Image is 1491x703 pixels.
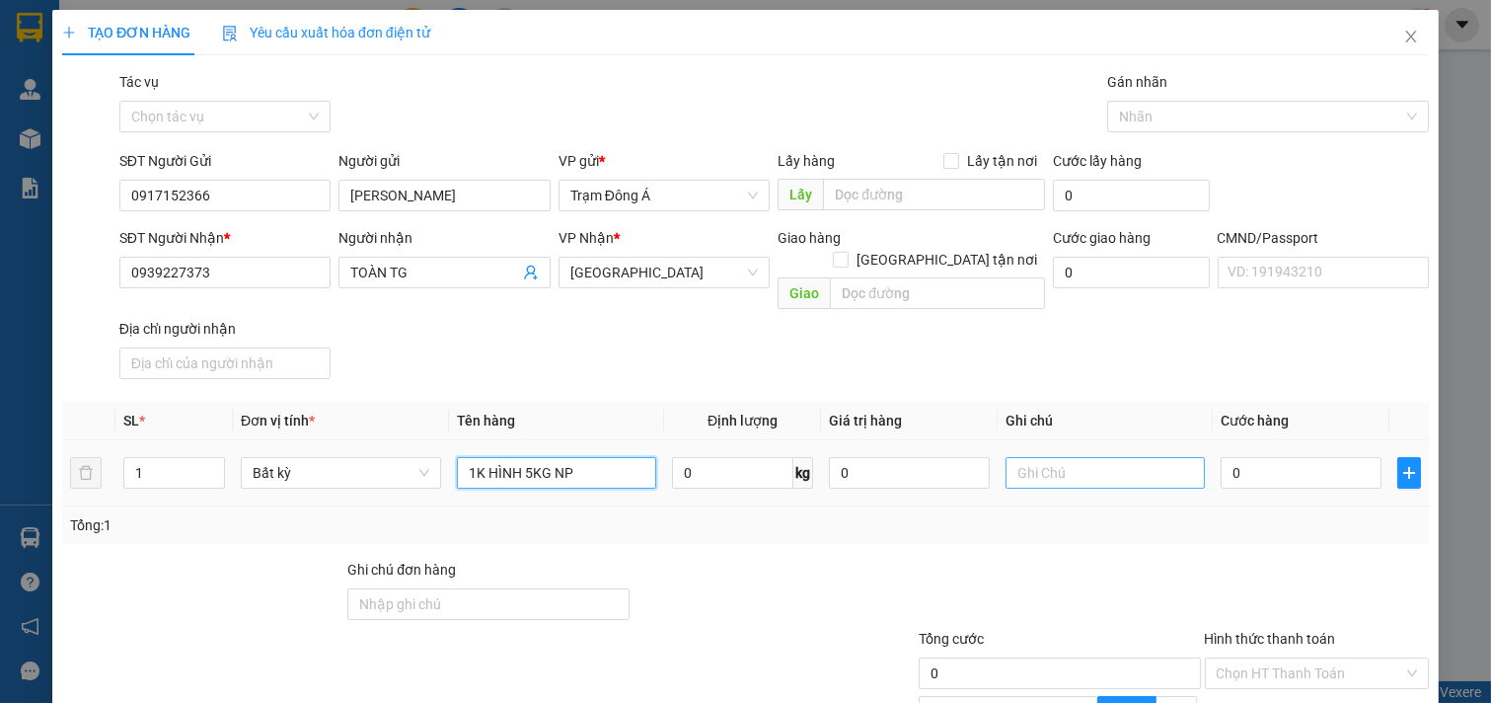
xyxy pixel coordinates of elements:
input: Địa chỉ của người nhận [119,348,332,379]
span: Tên hàng [457,413,515,429]
div: VP gửi [559,150,771,172]
button: Close [1383,10,1439,65]
span: Lấy tận nơi [959,150,1045,172]
label: Cước giao hàng [1053,230,1151,246]
span: Trạm Đông Á [570,181,759,210]
input: Cước lấy hàng [1053,180,1210,211]
label: Ghi chú đơn hàng [347,562,456,578]
button: delete [70,457,102,489]
span: [GEOGRAPHIC_DATA] tận nơi [849,249,1045,271]
button: plus [1397,457,1421,489]
div: Tổng: 1 [70,514,576,536]
div: Trạm Đông Á [17,17,140,64]
span: close [1403,29,1419,44]
span: Cước hàng [1221,413,1289,429]
div: Người gửi [338,150,551,172]
label: Tác vụ [119,74,159,90]
span: Bất kỳ [253,458,429,488]
img: icon [222,26,238,41]
span: SL [123,413,139,429]
span: Đơn vị tính [241,413,315,429]
input: Cước giao hàng [1053,257,1210,288]
label: Hình thức thanh toán [1205,631,1336,647]
span: user-add [523,265,539,280]
div: CMND/Passport [1218,227,1430,249]
div: Bến Tre [154,17,333,40]
input: 0 [829,457,990,489]
span: kg [793,457,813,489]
span: Định lượng [708,413,778,429]
input: Dọc đường [830,277,1044,309]
span: plus [62,26,76,39]
span: Nhận: [154,19,201,39]
label: Gán nhãn [1107,74,1167,90]
span: Giao hàng [778,230,841,246]
div: Địa chỉ người nhận [119,318,332,340]
input: VD: Bàn, Ghế [457,457,657,489]
div: SĐT Người Gửi [119,150,332,172]
span: Giá trị hàng [829,413,902,429]
span: Yêu cầu xuất hóa đơn điện tử [222,25,430,40]
th: Ghi chú [998,402,1214,440]
span: Lấy [778,179,823,210]
span: Tổng cước [919,631,984,647]
span: TẠO ĐƠN HÀNG [62,25,190,40]
div: Tên hàng: 1PBHG + VÉ 13.10 ( : 1 ) [17,129,333,179]
span: Tiền Giang [570,258,759,287]
div: Người nhận [338,227,551,249]
div: SĐT Người Nhận [119,227,332,249]
span: Gửi: [17,19,47,39]
div: HUONG [17,64,140,88]
span: Giao [778,277,830,309]
input: Ghi chú đơn hàng [347,588,629,620]
span: plus [1398,465,1420,481]
label: Cước lấy hàng [1053,153,1142,169]
span: Lấy hàng [778,153,835,169]
input: Ghi Chú [1006,457,1206,489]
div: [PERSON_NAME] NX [154,40,333,88]
span: VP Nhận [559,230,614,246]
input: Dọc đường [823,179,1044,210]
